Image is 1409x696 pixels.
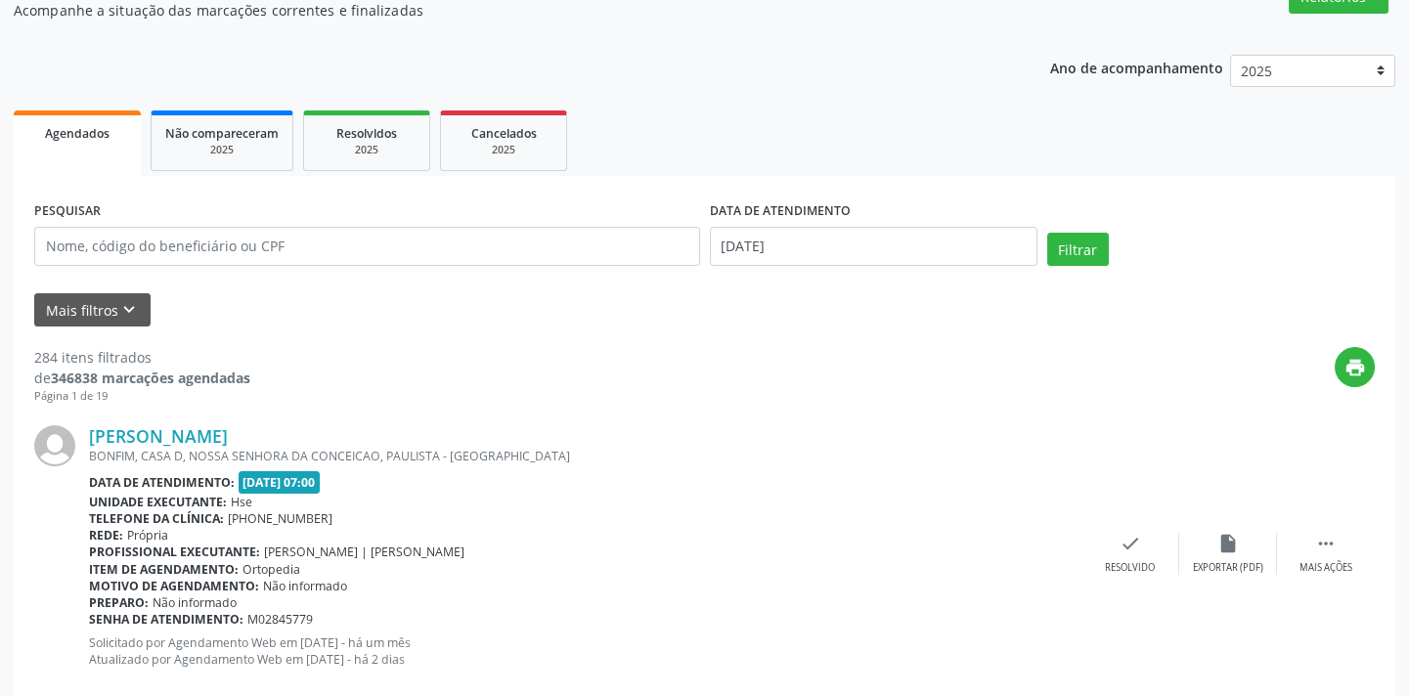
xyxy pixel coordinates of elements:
[127,527,168,544] span: Própria
[1217,533,1239,554] i: insert_drive_file
[1193,561,1263,575] div: Exportar (PDF)
[1344,357,1366,378] i: print
[34,293,151,327] button: Mais filtroskeyboard_arrow_down
[1315,533,1337,554] i: 
[455,143,552,157] div: 2025
[1105,561,1155,575] div: Resolvido
[165,125,279,142] span: Não compareceram
[264,544,464,560] span: [PERSON_NAME] | [PERSON_NAME]
[228,510,332,527] span: [PHONE_NUMBER]
[89,634,1081,668] p: Solicitado por Agendamento Web em [DATE] - há um mês Atualizado por Agendamento Web em [DATE] - h...
[89,544,260,560] b: Profissional executante:
[89,561,239,578] b: Item de agendamento:
[51,369,250,387] strong: 346838 marcações agendadas
[34,227,700,266] input: Nome, código do beneficiário ou CPF
[34,388,250,405] div: Página 1 de 19
[34,196,101,227] label: PESQUISAR
[89,474,235,491] b: Data de atendimento:
[153,594,237,611] span: Não informado
[471,125,537,142] span: Cancelados
[118,299,140,321] i: keyboard_arrow_down
[45,125,110,142] span: Agendados
[247,611,313,628] span: M02845779
[89,510,224,527] b: Telefone da clínica:
[710,196,851,227] label: DATA DE ATENDIMENTO
[34,425,75,466] img: img
[1299,561,1352,575] div: Mais ações
[89,448,1081,464] div: BONFIM, CASA D, NOSSA SENHORA DA CONCEICAO, PAULISTA - [GEOGRAPHIC_DATA]
[89,527,123,544] b: Rede:
[336,125,397,142] span: Resolvidos
[165,143,279,157] div: 2025
[1050,55,1223,79] p: Ano de acompanhamento
[239,471,321,494] span: [DATE] 07:00
[1047,233,1109,266] button: Filtrar
[263,578,347,594] span: Não informado
[1335,347,1375,387] button: print
[242,561,300,578] span: Ortopedia
[1120,533,1141,554] i: check
[231,494,252,510] span: Hse
[89,494,227,510] b: Unidade executante:
[710,227,1037,266] input: Selecione um intervalo
[89,594,149,611] b: Preparo:
[89,425,228,447] a: [PERSON_NAME]
[89,578,259,594] b: Motivo de agendamento:
[34,347,250,368] div: 284 itens filtrados
[318,143,416,157] div: 2025
[34,368,250,388] div: de
[89,611,243,628] b: Senha de atendimento:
